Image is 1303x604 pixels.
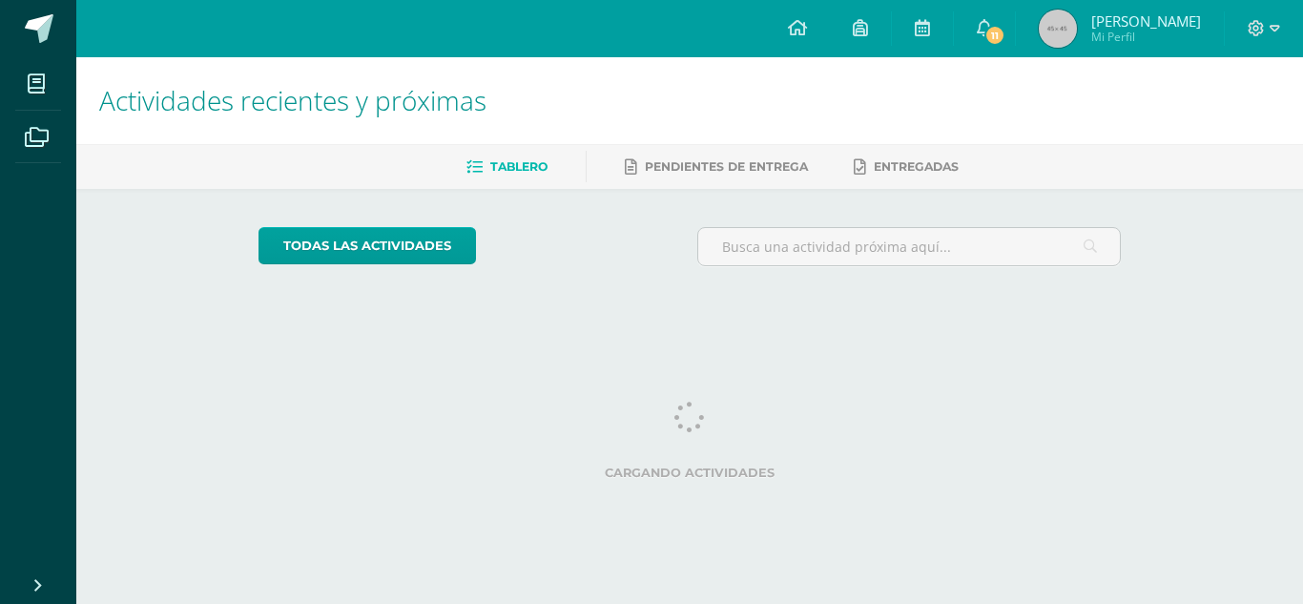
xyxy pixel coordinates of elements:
[854,152,959,182] a: Entregadas
[625,152,808,182] a: Pendientes de entrega
[984,25,1005,46] span: 11
[1039,10,1077,48] img: 45x45
[698,228,1121,265] input: Busca una actividad próxima aquí...
[259,227,476,264] a: todas las Actividades
[645,159,808,174] span: Pendientes de entrega
[874,159,959,174] span: Entregadas
[99,82,486,118] span: Actividades recientes y próximas
[1091,29,1201,45] span: Mi Perfil
[259,466,1122,480] label: Cargando actividades
[1091,11,1201,31] span: [PERSON_NAME]
[490,159,548,174] span: Tablero
[466,152,548,182] a: Tablero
